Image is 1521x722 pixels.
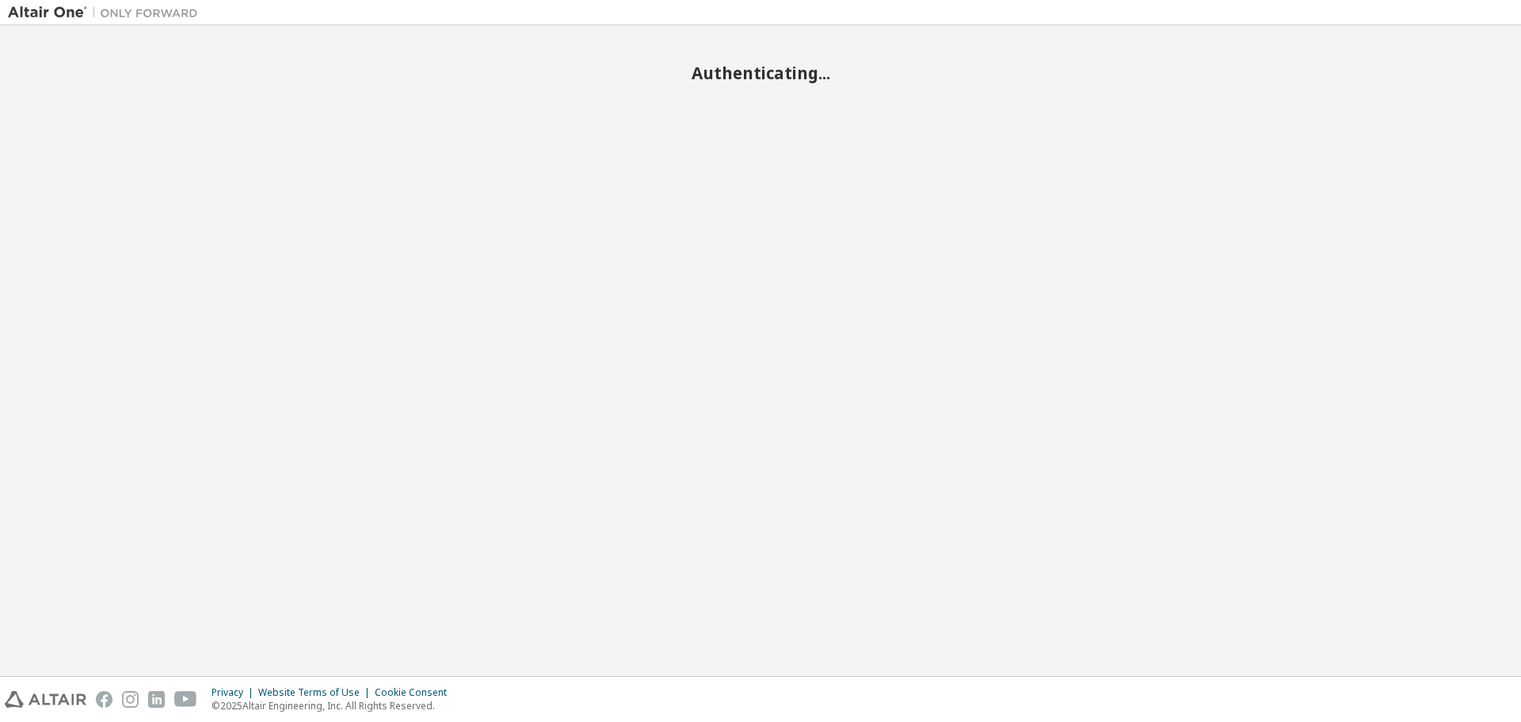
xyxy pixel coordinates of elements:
img: facebook.svg [96,691,112,708]
img: instagram.svg [122,691,139,708]
h2: Authenticating... [8,63,1513,83]
img: Altair One [8,5,206,21]
p: © 2025 Altair Engineering, Inc. All Rights Reserved. [212,699,456,712]
div: Privacy [212,686,258,699]
img: linkedin.svg [148,691,165,708]
div: Cookie Consent [375,686,456,699]
img: altair_logo.svg [5,691,86,708]
div: Website Terms of Use [258,686,375,699]
img: youtube.svg [174,691,197,708]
